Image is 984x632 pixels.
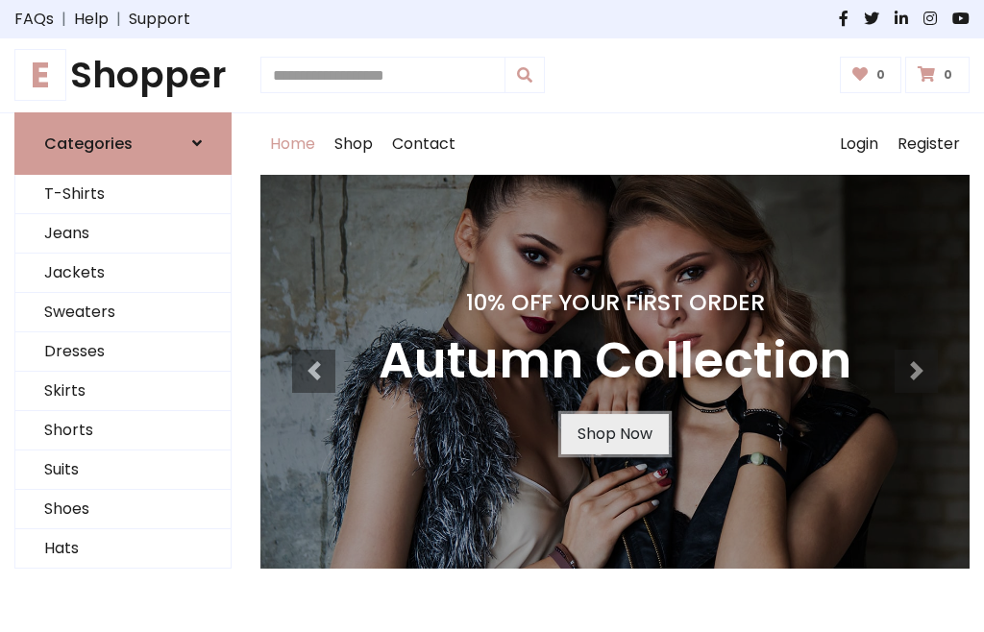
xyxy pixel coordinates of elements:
[382,113,465,175] a: Contact
[15,529,231,569] a: Hats
[14,8,54,31] a: FAQs
[14,54,232,97] a: EShopper
[15,214,231,254] a: Jeans
[129,8,190,31] a: Support
[54,8,74,31] span: |
[379,331,851,391] h3: Autumn Collection
[379,289,851,316] h4: 10% Off Your First Order
[840,57,902,93] a: 0
[872,66,890,84] span: 0
[14,54,232,97] h1: Shopper
[830,113,888,175] a: Login
[15,175,231,214] a: T-Shirts
[325,113,382,175] a: Shop
[260,113,325,175] a: Home
[44,134,133,153] h6: Categories
[15,411,231,450] a: Shorts
[561,414,669,454] a: Shop Now
[14,112,232,175] a: Categories
[14,49,66,101] span: E
[15,332,231,372] a: Dresses
[109,8,129,31] span: |
[15,254,231,293] a: Jackets
[939,66,957,84] span: 0
[15,372,231,411] a: Skirts
[15,490,231,529] a: Shoes
[74,8,109,31] a: Help
[905,57,970,93] a: 0
[15,450,231,490] a: Suits
[888,113,970,175] a: Register
[15,293,231,332] a: Sweaters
